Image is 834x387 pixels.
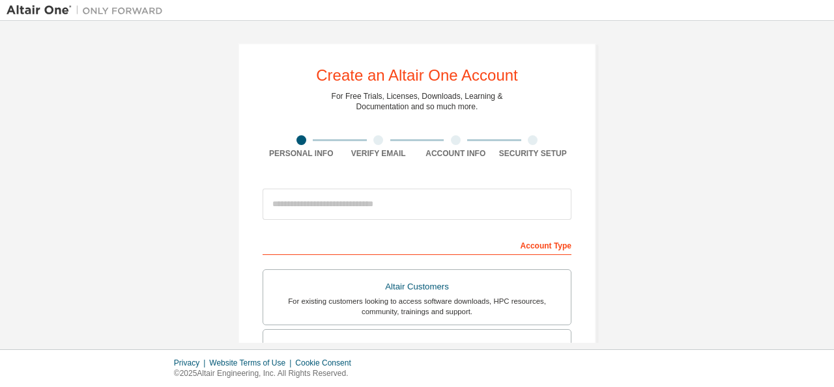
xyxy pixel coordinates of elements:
div: Cookie Consent [295,358,358,368]
div: For existing customers looking to access software downloads, HPC resources, community, trainings ... [271,296,563,317]
div: Create an Altair One Account [316,68,518,83]
div: Altair Customers [271,278,563,296]
div: Personal Info [263,148,340,159]
div: For Free Trials, Licenses, Downloads, Learning & Documentation and so much more. [332,91,503,112]
div: Security Setup [495,148,572,159]
div: Verify Email [340,148,418,159]
div: Account Type [263,234,571,255]
div: Website Terms of Use [209,358,295,368]
img: Altair One [7,4,169,17]
p: © 2025 Altair Engineering, Inc. All Rights Reserved. [174,368,359,379]
div: Students [271,338,563,356]
div: Privacy [174,358,209,368]
div: Account Info [417,148,495,159]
